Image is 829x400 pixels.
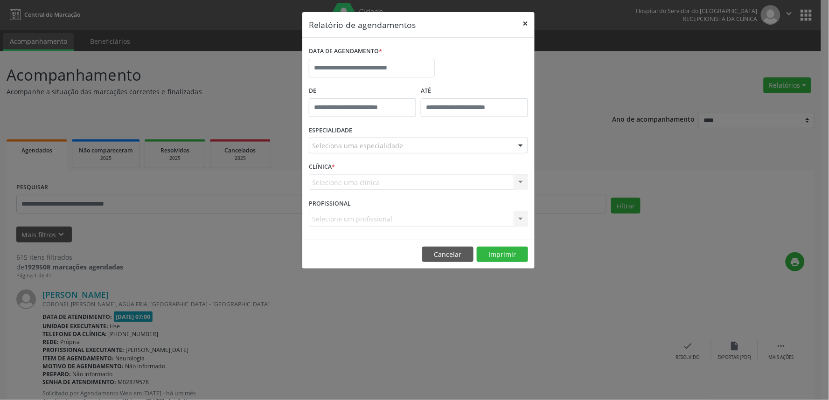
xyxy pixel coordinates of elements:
[421,84,528,98] label: ATÉ
[309,19,416,31] h5: Relatório de agendamentos
[477,247,528,262] button: Imprimir
[309,84,416,98] label: De
[309,44,382,59] label: DATA DE AGENDAMENTO
[312,141,403,151] span: Seleciona uma especialidade
[422,247,474,262] button: Cancelar
[309,160,335,174] label: CLÍNICA
[516,12,535,35] button: Close
[309,196,351,211] label: PROFISSIONAL
[309,124,352,138] label: ESPECIALIDADE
